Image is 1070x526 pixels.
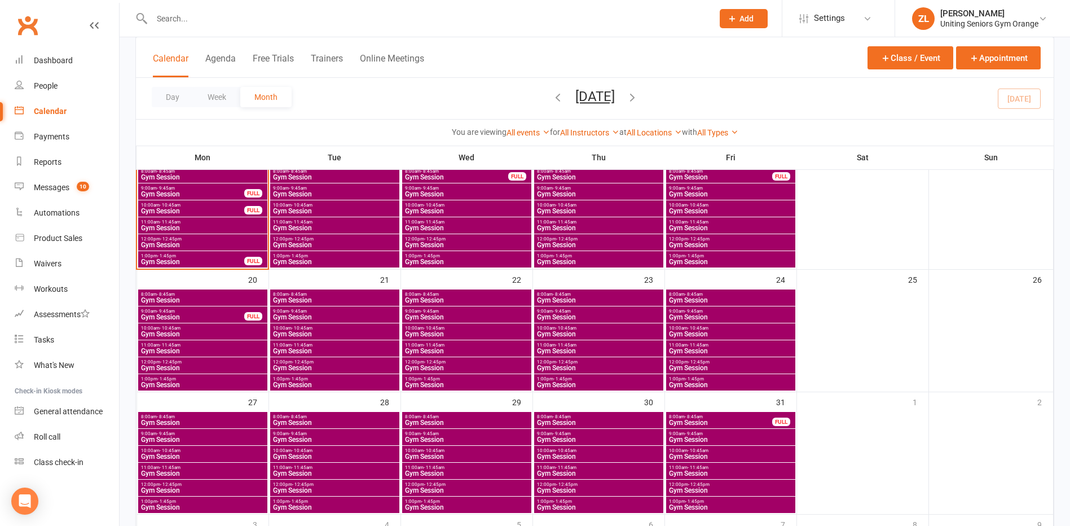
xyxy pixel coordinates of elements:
[668,297,793,304] span: Gym Session
[664,146,796,169] th: Fri
[272,360,397,365] span: 12:00pm
[272,314,397,321] span: Gym Session
[404,208,529,214] span: Gym Session
[34,107,67,116] div: Calendar
[421,169,439,174] span: - 8:45am
[668,414,773,419] span: 8:00am
[34,407,103,416] div: General attendance
[908,270,928,288] div: 25
[272,382,397,388] span: Gym Session
[685,431,703,436] span: - 9:45am
[404,309,529,314] span: 9:00am
[272,258,397,265] span: Gym Session
[272,376,397,382] span: 1:00pm
[136,146,268,169] th: Mon
[160,343,180,348] span: - 11:45am
[140,208,245,214] span: Gym Session
[536,225,661,231] span: Gym Session
[34,157,61,166] div: Reports
[913,392,928,411] div: 1
[404,331,529,337] span: Gym Session
[668,326,793,331] span: 10:00am
[289,253,308,258] span: - 1:45pm
[157,414,175,419] span: - 8:45am
[289,431,307,436] span: - 9:45am
[553,309,571,314] span: - 9:45am
[536,169,661,174] span: 8:00am
[140,431,265,436] span: 9:00am
[536,236,661,242] span: 12:00pm
[553,186,571,191] span: - 9:45am
[404,186,529,191] span: 9:00am
[668,419,773,426] span: Gym Session
[550,128,560,137] strong: for
[140,242,265,248] span: Gym Session
[772,418,790,426] div: FULL
[536,242,661,248] span: Gym Session
[272,208,397,214] span: Gym Session
[15,48,119,73] a: Dashboard
[536,309,661,314] span: 9:00am
[272,436,397,443] span: Gym Session
[404,253,529,258] span: 1:00pm
[34,56,73,65] div: Dashboard
[140,220,265,225] span: 11:00am
[536,292,661,297] span: 8:00am
[404,191,529,198] span: Gym Session
[15,424,119,450] a: Roll call
[421,186,439,191] span: - 9:45am
[140,419,265,426] span: Gym Session
[292,220,312,225] span: - 11:45am
[536,365,661,371] span: Gym Session
[688,220,708,225] span: - 11:45am
[668,253,793,258] span: 1:00pm
[157,431,175,436] span: - 9:45am
[668,343,793,348] span: 11:00am
[244,312,262,321] div: FULL
[160,203,180,208] span: - 10:45am
[668,208,793,214] span: Gym Session
[536,314,661,321] span: Gym Session
[560,128,619,137] a: All Instructors
[668,169,773,174] span: 8:00am
[720,9,768,28] button: Add
[940,8,1038,19] div: [PERSON_NAME]
[160,220,180,225] span: - 11:45am
[15,150,119,175] a: Reports
[536,419,661,426] span: Gym Session
[536,376,661,382] span: 1:00pm
[668,186,793,191] span: 9:00am
[311,53,343,77] button: Trainers
[556,343,576,348] span: - 11:45am
[688,203,708,208] span: - 10:45am
[15,302,119,327] a: Assessments
[34,361,74,370] div: What's New
[627,128,682,137] a: All Locations
[272,292,397,297] span: 8:00am
[536,258,661,265] span: Gym Session
[668,331,793,337] span: Gym Session
[15,450,119,475] a: Class kiosk mode
[404,314,529,321] span: Gym Session
[668,236,793,242] span: 12:00pm
[289,414,307,419] span: - 8:45am
[292,203,312,208] span: - 10:45am
[34,284,68,293] div: Workouts
[244,206,262,214] div: FULL
[421,431,439,436] span: - 9:45am
[536,348,661,354] span: Gym Session
[644,270,664,288] div: 23
[140,314,245,321] span: Gym Session
[272,297,397,304] span: Gym Session
[244,189,262,198] div: FULL
[668,242,793,248] span: Gym Session
[536,208,661,214] span: Gym Session
[15,277,119,302] a: Workouts
[912,7,935,30] div: ZL
[536,360,661,365] span: 12:00pm
[140,326,265,331] span: 10:00am
[668,220,793,225] span: 11:00am
[404,365,529,371] span: Gym Session
[940,19,1038,29] div: Uniting Seniors Gym Orange
[272,253,397,258] span: 1:00pm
